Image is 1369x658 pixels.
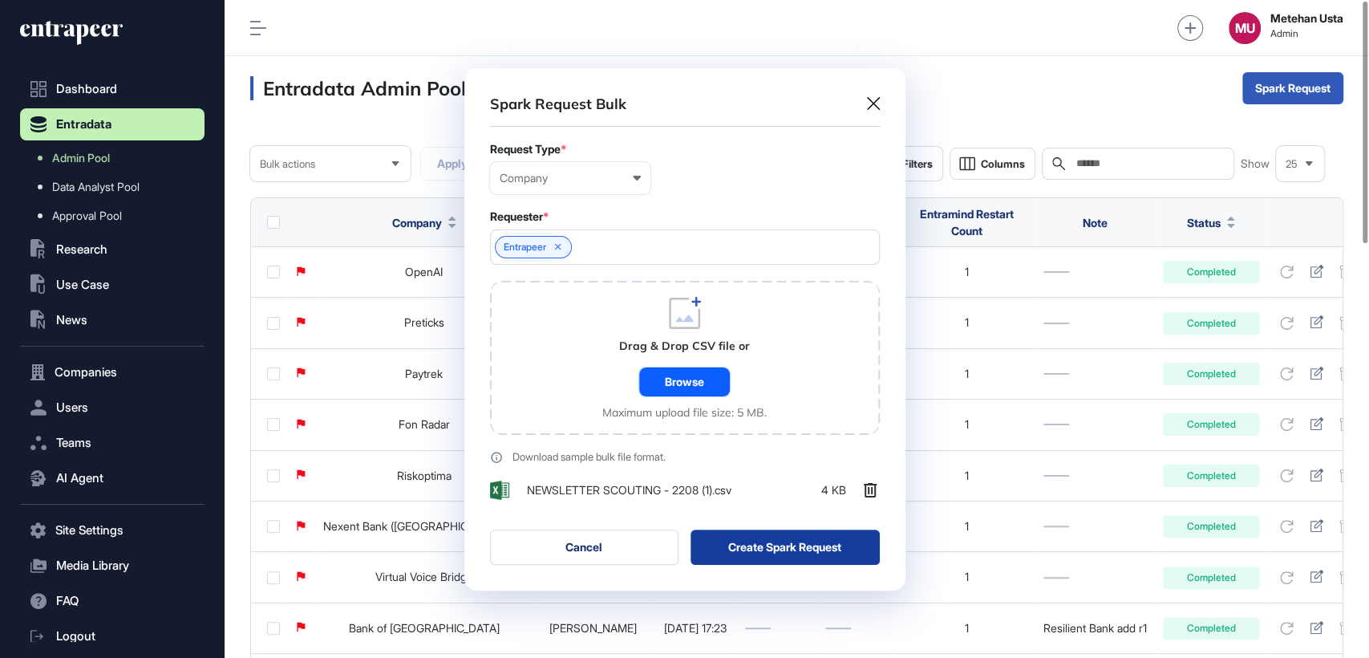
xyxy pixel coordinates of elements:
button: Create Spark Request [691,530,880,565]
div: Drag & Drop CSV file or [619,339,750,355]
div: Company [500,172,641,185]
div: Spark Request Bulk [490,94,626,114]
button: Cancel [490,530,679,565]
a: Download sample bulk file format. [490,451,880,464]
span: 4 KB [821,484,846,497]
div: Browse [639,368,730,396]
img: AhpaqJCb49MR9Xxu7SkuGhZYRwWha62sieDtiJP64QGBCNNHjaAAAAAElFTkSuQmCC [490,481,509,500]
div: Maximum upload file size: 5 MB. [602,406,767,419]
div: Download sample bulk file format. [512,452,666,462]
span: Entrapeer [504,242,546,253]
div: Requester [490,210,880,223]
div: Request Type [490,143,880,156]
span: NEWSLETTER SCOUTING - 2208 (1).csv [527,484,731,497]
